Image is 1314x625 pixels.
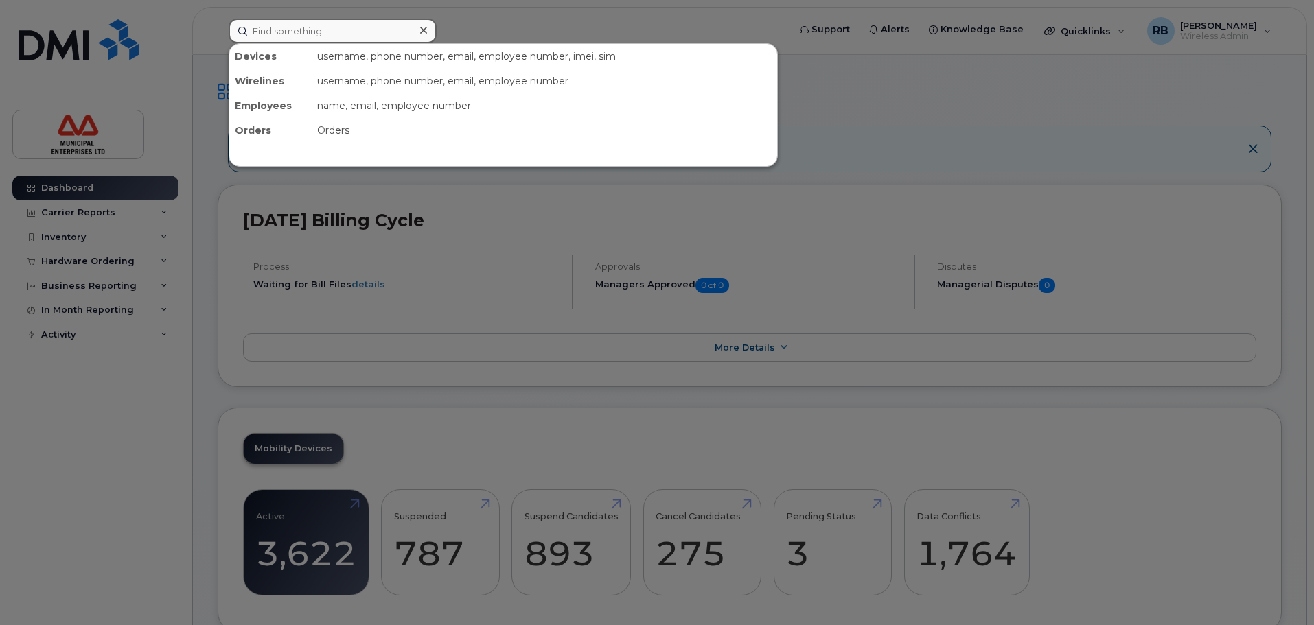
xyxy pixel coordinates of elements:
[312,44,777,69] div: username, phone number, email, employee number, imei, sim
[312,69,777,93] div: username, phone number, email, employee number
[312,93,777,118] div: name, email, employee number
[229,44,312,69] div: Devices
[312,118,777,143] div: Orders
[229,93,312,118] div: Employees
[229,118,312,143] div: Orders
[229,69,312,93] div: Wirelines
